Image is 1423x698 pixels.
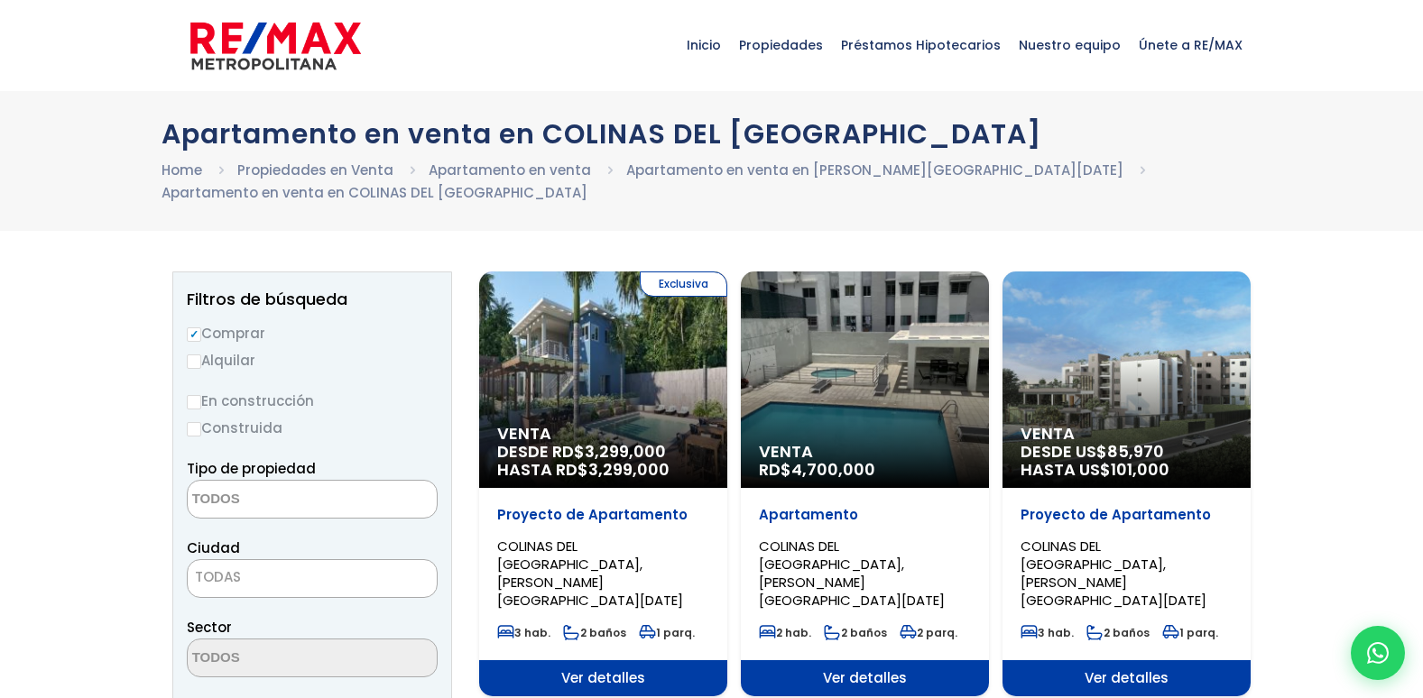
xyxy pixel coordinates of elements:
span: 4,700,000 [791,458,875,481]
a: Venta RD$4,700,000 Apartamento COLINAS DEL [GEOGRAPHIC_DATA], [PERSON_NAME][GEOGRAPHIC_DATA][DATE... [741,271,989,696]
span: Ciudad [187,538,240,557]
span: Propiedades [730,18,832,72]
a: Home [162,161,202,179]
li: Apartamento en venta en COLINAS DEL [GEOGRAPHIC_DATA] [162,181,587,204]
img: remax-metropolitana-logo [190,19,361,73]
span: Venta [759,443,971,461]
span: Nuestro equipo [1010,18,1130,72]
span: HASTA RD$ [497,461,709,479]
span: Venta [1021,425,1233,443]
span: Tipo de propiedad [187,459,316,478]
input: Construida [187,422,201,436]
span: 2 baños [563,625,626,640]
span: COLINAS DEL [GEOGRAPHIC_DATA], [PERSON_NAME][GEOGRAPHIC_DATA][DATE] [497,537,683,610]
a: Exclusiva Venta DESDE RD$3,299,000 HASTA RD$3,299,000 Proyecto de Apartamento COLINAS DEL [GEOGRA... [479,271,727,696]
span: Préstamos Hipotecarios [832,18,1010,72]
p: Proyecto de Apartamento [497,506,709,524]
a: Apartamento en venta en [PERSON_NAME][GEOGRAPHIC_DATA][DATE] [626,161,1123,179]
span: Ver detalles [1003,660,1251,696]
input: En construcción [187,395,201,409]
p: Proyecto de Apartamento [1021,506,1233,524]
span: TODAS [195,567,241,586]
span: 2 baños [824,625,887,640]
span: RD$ [759,458,875,481]
span: 101,000 [1111,458,1169,481]
a: Venta DESDE US$85,970 HASTA US$101,000 Proyecto de Apartamento COLINAS DEL [GEOGRAPHIC_DATA], [PE... [1003,271,1251,696]
span: 3,299,000 [585,440,666,463]
label: Construida [187,417,438,439]
span: 3,299,000 [588,458,670,481]
span: 3 hab. [1021,625,1074,640]
span: 2 hab. [759,625,811,640]
span: 1 parq. [639,625,695,640]
span: Exclusiva [640,271,727,297]
span: Inicio [678,18,730,72]
span: 2 parq. [900,625,957,640]
h1: Apartamento en venta en COLINAS DEL [GEOGRAPHIC_DATA] [162,118,1262,150]
input: Comprar [187,327,201,342]
span: Ver detalles [741,660,989,696]
span: 85,970 [1107,440,1164,463]
span: Únete a RE/MAX [1130,18,1252,72]
a: Apartamento en venta [429,161,591,179]
span: TODAS [187,559,438,598]
span: COLINAS DEL [GEOGRAPHIC_DATA], [PERSON_NAME][GEOGRAPHIC_DATA][DATE] [1021,537,1206,610]
span: Ver detalles [479,660,727,696]
label: Comprar [187,322,438,344]
label: Alquilar [187,349,438,372]
span: DESDE RD$ [497,443,709,479]
span: HASTA US$ [1021,461,1233,479]
span: DESDE US$ [1021,443,1233,479]
span: TODAS [188,565,437,590]
span: 1 parq. [1162,625,1218,640]
span: 3 hab. [497,625,550,640]
h2: Filtros de búsqueda [187,290,438,308]
span: Sector [187,618,232,637]
label: En construcción [187,390,438,412]
a: Propiedades en Venta [237,161,393,179]
span: 2 baños [1086,625,1150,640]
textarea: Search [188,481,363,519]
span: Venta [497,425,709,443]
textarea: Search [188,639,363,678]
p: Apartamento [759,506,971,524]
span: COLINAS DEL [GEOGRAPHIC_DATA], [PERSON_NAME][GEOGRAPHIC_DATA][DATE] [759,537,945,610]
input: Alquilar [187,354,201,369]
